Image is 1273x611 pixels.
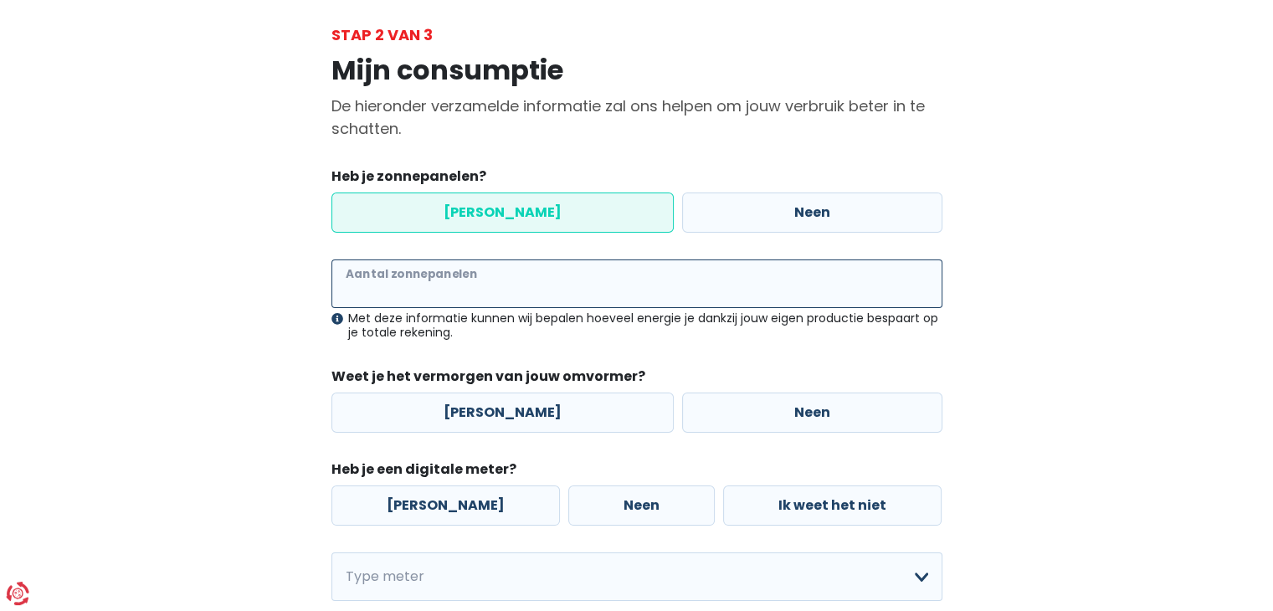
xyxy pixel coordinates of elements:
label: Ik weet het niet [723,485,942,526]
div: Met deze informatie kunnen wij bepalen hoeveel energie je dankzij jouw eigen productie bespaart o... [331,311,942,340]
label: [PERSON_NAME] [331,193,674,233]
legend: Weet je het vermorgen van jouw omvormer? [331,367,942,393]
legend: Heb je zonnepanelen? [331,167,942,193]
legend: Heb je een digitale meter? [331,460,942,485]
div: Stap 2 van 3 [331,23,942,46]
label: Neen [682,393,942,433]
label: Neen [568,485,715,526]
h1: Mijn consumptie [331,54,942,86]
label: [PERSON_NAME] [331,393,674,433]
label: Neen [682,193,942,233]
p: De hieronder verzamelde informatie zal ons helpen om jouw verbruik beter in te schatten. [331,95,942,140]
label: [PERSON_NAME] [331,485,560,526]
